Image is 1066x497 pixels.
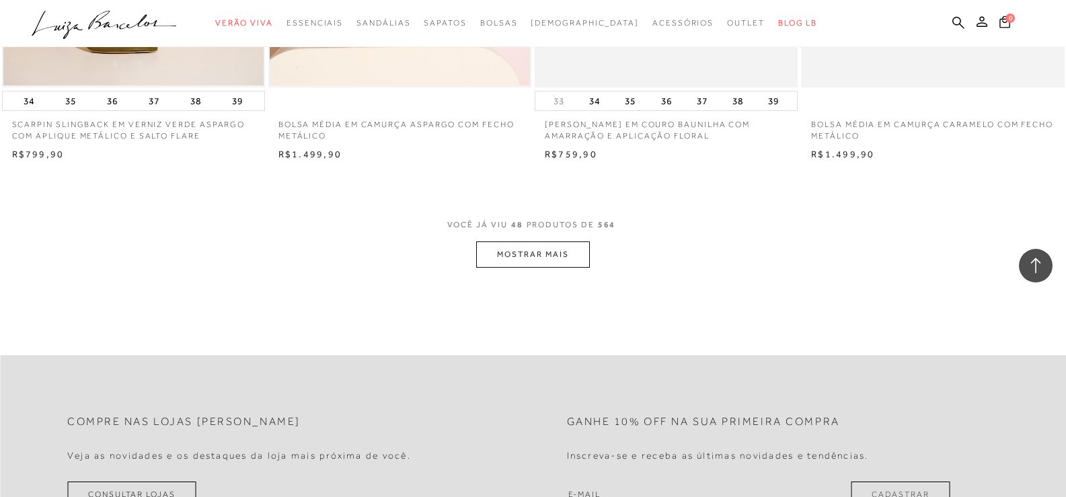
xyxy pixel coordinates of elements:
[480,11,518,36] a: categoryNavScreenReaderText
[567,450,869,461] h4: Inscreva-se e receba as últimas novidades e tendências.
[447,220,619,229] span: VOCÊ JÁ VIU PRODUTOS DE
[727,11,765,36] a: categoryNavScreenReaderText
[145,91,163,110] button: 37
[652,11,714,36] a: categoryNavScreenReaderText
[61,91,80,110] button: 35
[652,18,714,28] span: Acessórios
[278,149,342,159] span: R$1.499,90
[511,220,523,229] span: 48
[424,18,466,28] span: Sapatos
[585,91,604,110] button: 34
[2,111,265,142] a: SCARPIN SLINGBACK EM VERNIZ VERDE ASPARGO COM APLIQUE METÁLICO E SALTO FLARE
[598,220,616,229] span: 564
[811,149,874,159] span: R$1.499,90
[287,18,343,28] span: Essenciais
[764,91,783,110] button: 39
[531,18,639,28] span: [DEMOGRAPHIC_DATA]
[20,91,38,110] button: 34
[549,95,568,108] button: 33
[356,11,410,36] a: categoryNavScreenReaderText
[67,450,411,461] h4: Veja as novidades e os destaques da loja mais próxima de você.
[995,15,1014,33] button: 0
[1005,13,1015,23] span: 0
[67,416,301,428] h2: Compre nas lojas [PERSON_NAME]
[356,18,410,28] span: Sandálias
[476,241,589,268] button: MOSTRAR MAIS
[215,18,273,28] span: Verão Viva
[657,91,676,110] button: 36
[531,11,639,36] a: noSubCategoriesText
[778,18,817,28] span: BLOG LB
[480,18,518,28] span: Bolsas
[535,111,798,142] a: [PERSON_NAME] EM COURO BAUNILHA COM AMARRAÇÃO E APLICAÇÃO FLORAL
[186,91,205,110] button: 38
[728,91,747,110] button: 38
[215,11,273,36] a: categoryNavScreenReaderText
[727,18,765,28] span: Outlet
[693,91,712,110] button: 37
[287,11,343,36] a: categoryNavScreenReaderText
[12,149,65,159] span: R$799,90
[103,91,122,110] button: 36
[801,111,1064,142] a: BOLSA MÉDIA EM CAMURÇA CARAMELO COM FECHO METÁLICO
[621,91,640,110] button: 35
[268,111,531,142] a: BOLSA MÉDIA EM CAMURÇA ASPARGO COM FECHO METÁLICO
[545,149,597,159] span: R$759,90
[567,416,840,428] h2: Ganhe 10% off na sua primeira compra
[228,91,247,110] button: 39
[778,11,817,36] a: BLOG LB
[424,11,466,36] a: categoryNavScreenReaderText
